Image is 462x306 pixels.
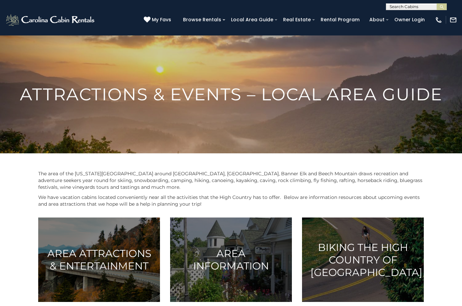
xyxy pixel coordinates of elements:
a: Area Attractions & Entertainment [38,218,160,302]
a: Real Estate [280,15,314,25]
a: Rental Program [317,15,363,25]
span: My Favs [152,16,171,23]
p: The area of the [US_STATE][GEOGRAPHIC_DATA] around [GEOGRAPHIC_DATA], [GEOGRAPHIC_DATA], Banner E... [38,170,424,190]
a: Owner Login [391,15,428,25]
p: We have vacation cabins located conveniently near all the activities that the High Country has to... [38,194,424,207]
img: mail-regular-white.png [449,16,457,24]
h3: Biking the High Country of [GEOGRAPHIC_DATA] [310,241,415,279]
a: About [366,15,388,25]
h3: Area Information [179,247,283,272]
a: Browse Rentals [180,15,225,25]
a: Area Information [170,218,292,302]
img: phone-regular-white.png [435,16,442,24]
h3: Area Attractions & Entertainment [47,247,152,272]
a: Biking the High Country of [GEOGRAPHIC_DATA] [302,218,424,302]
a: Local Area Guide [228,15,277,25]
a: My Favs [144,16,173,24]
img: White-1-2.png [5,13,96,27]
